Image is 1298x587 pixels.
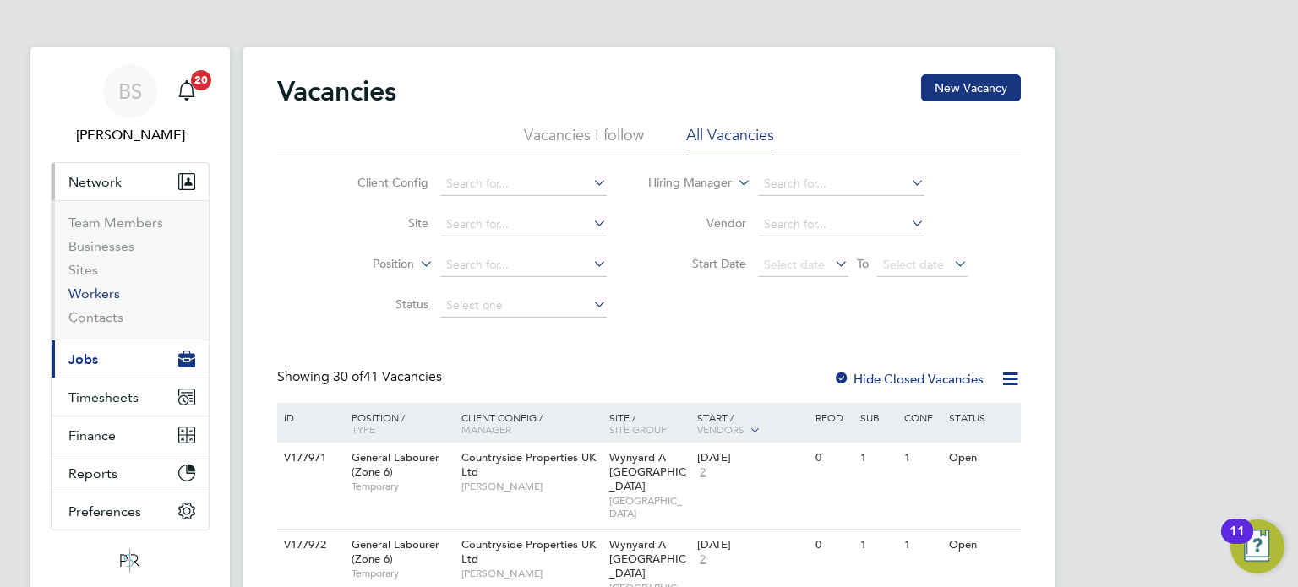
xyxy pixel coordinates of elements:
button: Jobs [52,340,209,378]
span: 2 [697,552,708,567]
span: [PERSON_NAME] [461,480,601,493]
span: Type [352,422,375,436]
span: Temporary [352,480,453,493]
span: Site Group [609,422,667,436]
div: Open [945,443,1018,474]
label: Client Config [331,175,428,190]
a: Workers [68,285,120,302]
button: Preferences [52,492,209,530]
button: Open Resource Center, 11 new notifications [1230,519,1284,573]
span: 2 [697,465,708,480]
label: Start Date [649,256,746,271]
div: Position / [339,403,457,443]
div: 1 [900,443,944,474]
a: Sites [68,262,98,278]
button: Network [52,163,209,200]
div: Reqd [811,403,855,432]
li: All Vacancies [686,125,774,155]
div: Network [52,200,209,340]
input: Search for... [440,253,607,277]
a: BS[PERSON_NAME] [51,64,210,145]
div: Conf [900,403,944,432]
span: Reports [68,465,117,481]
span: Beth Seddon [51,125,210,145]
input: Search for... [758,213,924,236]
div: Open [945,530,1018,561]
div: Sub [856,403,900,432]
span: Vendors [697,422,744,436]
a: Team Members [68,215,163,231]
div: [DATE] [697,538,807,552]
label: Position [317,256,414,273]
div: Client Config / [457,403,605,443]
span: Countryside Properties UK Ltd [461,537,596,566]
span: 20 [191,70,211,90]
div: Showing [277,368,445,386]
li: Vacancies I follow [524,125,644,155]
div: Start / [693,403,811,445]
div: 0 [811,530,855,561]
span: Countryside Properties UK Ltd [461,450,596,479]
label: Hiring Manager [635,175,732,192]
label: Vendor [649,215,746,231]
input: Search for... [440,213,607,236]
input: Select one [440,294,607,318]
button: Reports [52,454,209,492]
div: V177972 [280,530,339,561]
a: 20 [170,64,204,118]
span: Wynyard A [GEOGRAPHIC_DATA] [609,450,686,493]
span: Finance [68,427,116,443]
button: Finance [52,416,209,454]
span: Select date [883,257,944,272]
label: Status [331,296,428,312]
img: psrsolutions-logo-retina.png [115,547,145,574]
span: 30 of [333,368,363,385]
div: V177971 [280,443,339,474]
span: Manager [461,422,511,436]
div: 1 [856,530,900,561]
span: Network [68,174,122,190]
a: Contacts [68,309,123,325]
div: Site / [605,403,694,443]
span: [GEOGRAPHIC_DATA] [609,494,690,520]
span: Jobs [68,351,98,367]
div: ID [280,403,339,432]
label: Site [331,215,428,231]
label: Hide Closed Vacancies [833,371,984,387]
h2: Vacancies [277,74,396,108]
span: Select date [764,257,825,272]
span: General Labourer (Zone 6) [352,537,439,566]
span: Temporary [352,567,453,580]
span: Timesheets [68,389,139,405]
div: 11 [1230,531,1245,553]
span: To [852,253,874,274]
span: Preferences [68,503,141,519]
span: BS [118,80,142,102]
span: 41 Vacancies [333,368,442,385]
input: Search for... [440,172,607,196]
div: 0 [811,443,855,474]
span: General Labourer (Zone 6) [352,450,439,479]
div: 1 [900,530,944,561]
span: [PERSON_NAME] [461,567,601,580]
input: Search for... [758,172,924,196]
button: Timesheets [52,378,209,416]
button: New Vacancy [921,74,1021,101]
a: Go to home page [51,547,210,574]
div: Status [945,403,1018,432]
span: Wynyard A [GEOGRAPHIC_DATA] [609,537,686,580]
div: 1 [856,443,900,474]
div: [DATE] [697,451,807,465]
a: Businesses [68,238,134,254]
